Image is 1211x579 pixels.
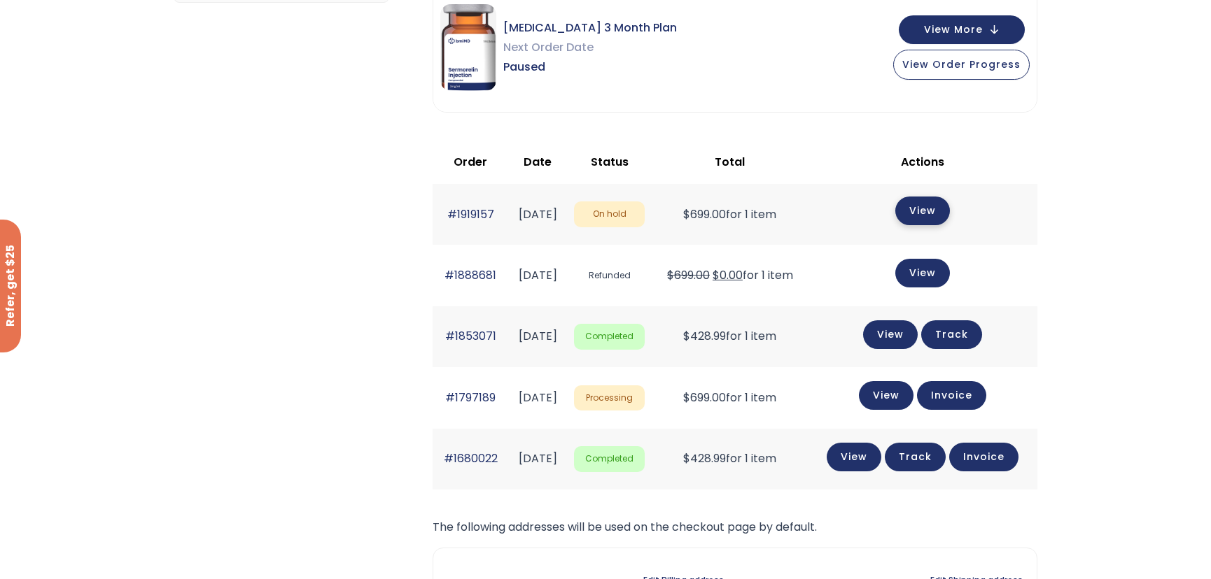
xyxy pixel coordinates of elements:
span: $ [683,206,690,222]
a: #1797189 [445,389,496,406]
span: Order [454,154,487,170]
td: for 1 item [652,429,808,489]
span: [MEDICAL_DATA] 3 Month Plan [503,18,677,38]
del: $699.00 [667,267,710,283]
button: View More [899,15,1025,44]
span: 428.99 [683,328,726,344]
time: [DATE] [519,389,557,406]
a: View [863,320,918,349]
td: for 1 item [652,245,808,306]
time: [DATE] [519,267,557,283]
time: [DATE] [519,450,557,466]
span: View More [924,25,983,34]
a: #1853071 [445,328,496,344]
a: #1680022 [444,450,498,466]
p: The following addresses will be used on the checkout page by default. [433,517,1037,537]
span: Date [524,154,552,170]
td: for 1 item [652,367,808,428]
a: View [827,443,881,471]
span: 0.00 [713,267,743,283]
a: #1919157 [447,206,494,222]
td: for 1 item [652,184,808,245]
a: View [895,196,950,225]
a: #1888681 [444,267,496,283]
span: Completed [574,324,645,350]
time: [DATE] [519,206,557,222]
time: [DATE] [519,328,557,344]
a: Invoice [949,443,1018,471]
td: for 1 item [652,306,808,367]
span: $ [683,389,690,406]
span: Status [591,154,629,170]
span: 699.00 [683,389,726,406]
span: 699.00 [683,206,726,222]
span: $ [683,328,690,344]
span: Actions [901,154,944,170]
a: Track [885,443,946,471]
a: Invoice [917,381,986,410]
button: View Order Progress [893,50,1030,80]
span: 428.99 [683,450,726,466]
span: Completed [574,446,645,472]
span: Total [715,154,745,170]
span: View Order Progress [902,57,1021,71]
a: Track [921,320,982,349]
span: $ [713,267,720,283]
span: On hold [574,201,645,227]
a: View [895,259,950,287]
span: Paused [503,57,677,77]
img: Sermorelin 3 Month Plan [440,4,496,91]
span: Processing [574,385,645,411]
a: View [859,381,913,410]
span: Refunded [574,263,645,289]
span: Next Order Date [503,38,677,57]
span: $ [683,450,690,466]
